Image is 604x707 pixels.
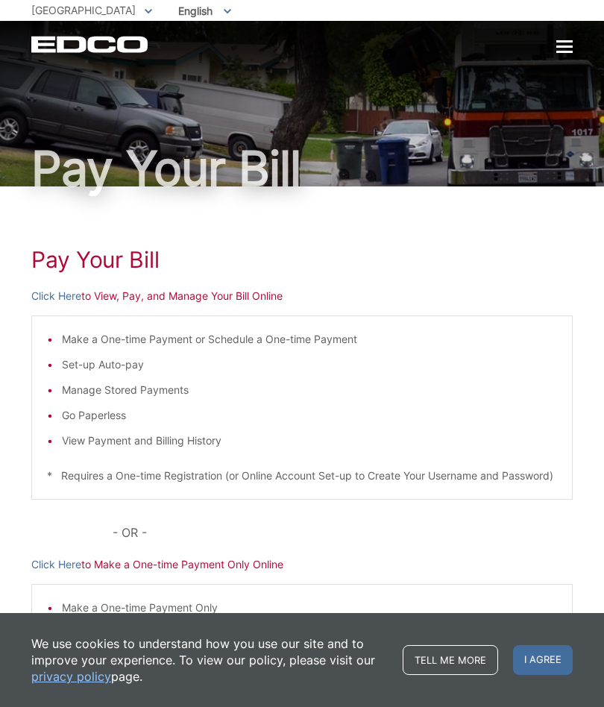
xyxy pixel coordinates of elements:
li: Make a One-time Payment or Schedule a One-time Payment [62,331,557,348]
p: * Requires a One-time Registration (or Online Account Set-up to Create Your Username and Password) [47,468,557,484]
h1: Pay Your Bill [31,145,573,192]
p: to View, Pay, and Manage Your Bill Online [31,288,573,304]
a: privacy policy [31,668,111,685]
li: Manage Stored Payments [62,382,557,398]
a: Click Here [31,556,81,573]
span: I agree [513,645,573,675]
p: to Make a One-time Payment Only Online [31,556,573,573]
h1: Pay Your Bill [31,246,573,273]
li: Go Paperless [62,407,557,424]
a: EDCD logo. Return to the homepage. [31,36,150,53]
p: We use cookies to understand how you use our site and to improve your experience. To view our pol... [31,635,388,685]
a: Click Here [31,288,81,304]
li: View Payment and Billing History [62,433,557,449]
span: [GEOGRAPHIC_DATA] [31,4,136,16]
p: - OR - [113,522,573,543]
a: Tell me more [403,645,498,675]
li: Set-up Auto-pay [62,356,557,373]
li: Make a One-time Payment Only [62,600,557,616]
